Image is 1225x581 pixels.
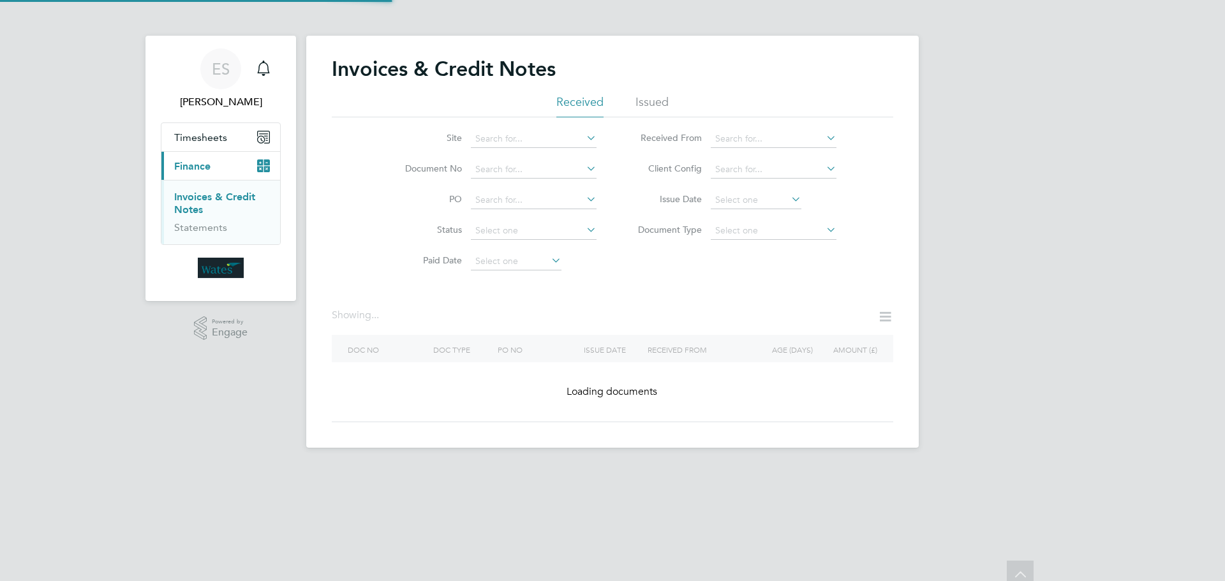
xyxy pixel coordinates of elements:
label: Document Type [628,224,702,235]
span: Emily Summerfield [161,94,281,110]
span: ... [371,309,379,321]
span: ES [212,61,230,77]
label: Received From [628,132,702,143]
input: Search for... [711,130,836,148]
input: Select one [471,253,561,270]
label: Site [389,132,462,143]
label: Status [389,224,462,235]
button: Finance [161,152,280,180]
li: Received [556,94,604,117]
input: Search for... [471,130,597,148]
a: ES[PERSON_NAME] [161,48,281,110]
span: Engage [212,327,248,338]
label: Document No [389,163,462,174]
span: Finance [174,160,211,172]
button: Timesheets [161,123,280,151]
label: Paid Date [389,254,462,266]
a: Go to home page [161,258,281,278]
span: Powered by [212,316,248,327]
input: Select one [711,191,801,209]
input: Select one [711,222,836,240]
label: PO [389,193,462,205]
div: Finance [161,180,280,244]
a: Statements [174,221,227,233]
a: Powered byEngage [194,316,248,341]
input: Search for... [711,161,836,179]
nav: Main navigation [145,36,296,301]
label: Client Config [628,163,702,174]
div: Showing [332,309,382,322]
input: Select one [471,222,597,240]
span: Timesheets [174,131,227,143]
img: wates-logo-retina.png [198,258,244,278]
input: Search for... [471,191,597,209]
h2: Invoices & Credit Notes [332,56,556,82]
a: Invoices & Credit Notes [174,191,255,216]
li: Issued [635,94,669,117]
input: Search for... [471,161,597,179]
label: Issue Date [628,193,702,205]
